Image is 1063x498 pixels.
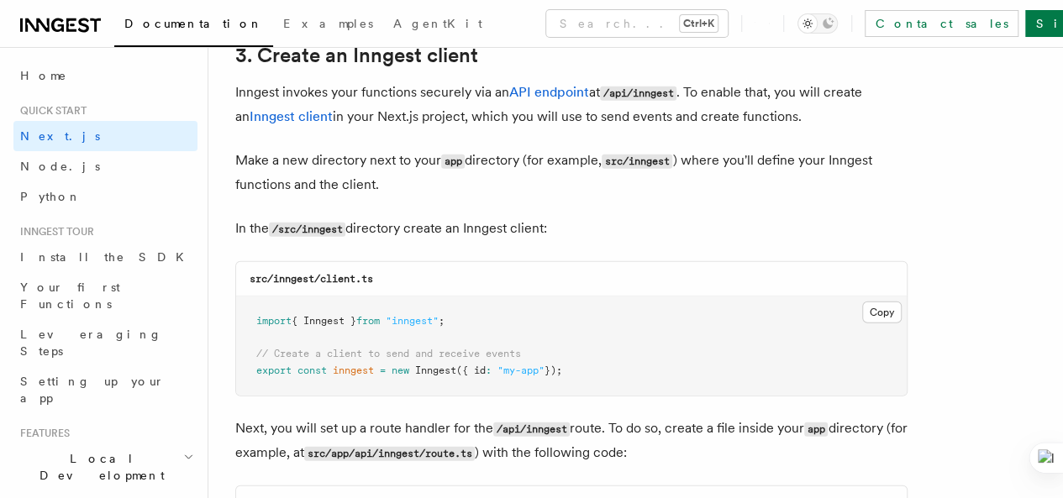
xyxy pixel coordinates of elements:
[250,108,333,124] a: Inngest client
[283,17,373,30] span: Examples
[13,104,87,118] span: Quick start
[380,364,386,376] span: =
[13,272,197,319] a: Your first Functions
[273,5,383,45] a: Examples
[235,417,908,465] p: Next, you will set up a route handler for the route. To do so, create a file inside your director...
[602,155,672,169] code: src/inngest
[393,17,482,30] span: AgentKit
[20,250,194,264] span: Install the SDK
[250,273,373,285] code: src/inngest/client.ts
[392,364,409,376] span: new
[256,364,292,376] span: export
[545,364,562,376] span: });
[13,121,197,151] a: Next.js
[865,10,1018,37] a: Contact sales
[20,375,165,405] span: Setting up your app
[304,447,475,461] code: src/app/api/inngest/route.ts
[546,10,728,37] button: Search...Ctrl+K
[13,181,197,212] a: Python
[804,422,828,437] code: app
[13,60,197,91] a: Home
[797,13,838,34] button: Toggle dark mode
[20,190,82,203] span: Python
[235,81,908,128] p: Inngest invokes your functions securely via an at . To enable that, you will create an in your Ne...
[13,242,197,272] a: Install the SDK
[20,280,120,311] span: Your first Functions
[600,86,676,101] code: /api/inngest
[235,149,908,197] p: Make a new directory next to your directory (for example, ) where you'll define your Inngest func...
[269,223,345,237] code: /src/inngest
[415,364,456,376] span: Inngest
[13,450,183,484] span: Local Development
[386,315,439,327] span: "inngest"
[297,364,327,376] span: const
[235,217,908,241] p: In the directory create an Inngest client:
[20,67,67,84] span: Home
[456,364,486,376] span: ({ id
[20,328,162,358] span: Leveraging Steps
[13,366,197,413] a: Setting up your app
[680,15,718,32] kbd: Ctrl+K
[20,160,100,173] span: Node.js
[13,427,70,440] span: Features
[383,5,492,45] a: AgentKit
[493,422,570,437] code: /api/inngest
[862,301,902,323] button: Copy
[509,84,589,100] a: API endpoint
[486,364,492,376] span: :
[256,315,292,327] span: import
[333,364,374,376] span: inngest
[13,319,197,366] a: Leveraging Steps
[356,315,380,327] span: from
[124,17,263,30] span: Documentation
[13,225,94,239] span: Inngest tour
[497,364,545,376] span: "my-app"
[13,151,197,181] a: Node.js
[439,315,445,327] span: ;
[256,348,521,359] span: // Create a client to send and receive events
[292,315,356,327] span: { Inngest }
[441,155,465,169] code: app
[235,44,478,67] a: 3. Create an Inngest client
[114,5,273,47] a: Documentation
[13,443,197,490] button: Local Development
[20,129,100,143] span: Next.js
